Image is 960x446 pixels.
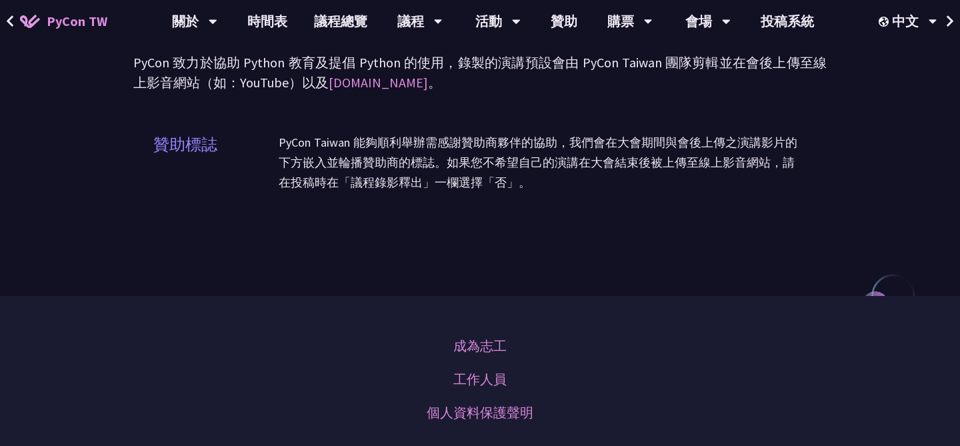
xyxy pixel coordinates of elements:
a: 工作人員 [453,369,507,389]
a: 個人資料保護聲明 [427,403,533,423]
img: Home icon of PyCon TW 2025 [20,15,40,28]
img: Locale Icon [879,17,892,27]
a: 成為志工 [453,336,507,356]
p: PyCon Taiwan 能夠順利舉辦需感謝贊助商夥伴的協助，我們會在大會期間與會後上傳之演講影片的下方嵌入並輪播贊助商的標誌。如果您不希望自己的演講在大會結束後被上傳至線上影音網站，請在投稿時... [279,133,807,193]
h2: 贊助標誌 [153,133,217,157]
span: PyCon TW [47,11,107,31]
a: PyCon TW [7,5,121,38]
p: PyCon 致力於協助 Python 教育及提倡 Python 的使用，錄製的演講預設會由 PyCon Taiwan 團隊剪輯並在會後上傳至線上影音網站（如：YouTube）以及 。 [133,53,827,93]
a: [DOMAIN_NAME] [329,74,428,91]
